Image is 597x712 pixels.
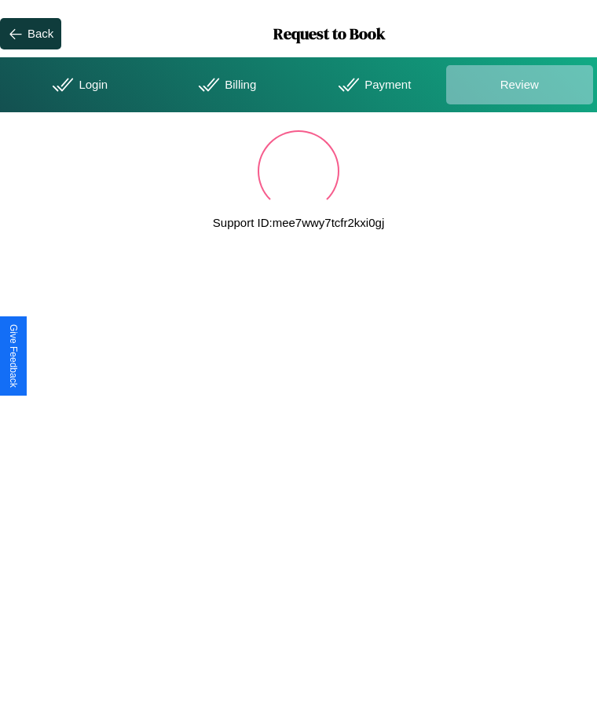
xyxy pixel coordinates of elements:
div: Login [4,65,152,104]
div: Billing [152,65,299,104]
h1: Request to Book [61,23,597,45]
div: Payment [298,65,446,104]
div: Review [446,65,594,104]
div: Give Feedback [8,324,19,388]
p: Support ID: mee7wwy7tcfr2kxi0gj [213,212,384,233]
div: Back [27,27,53,40]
